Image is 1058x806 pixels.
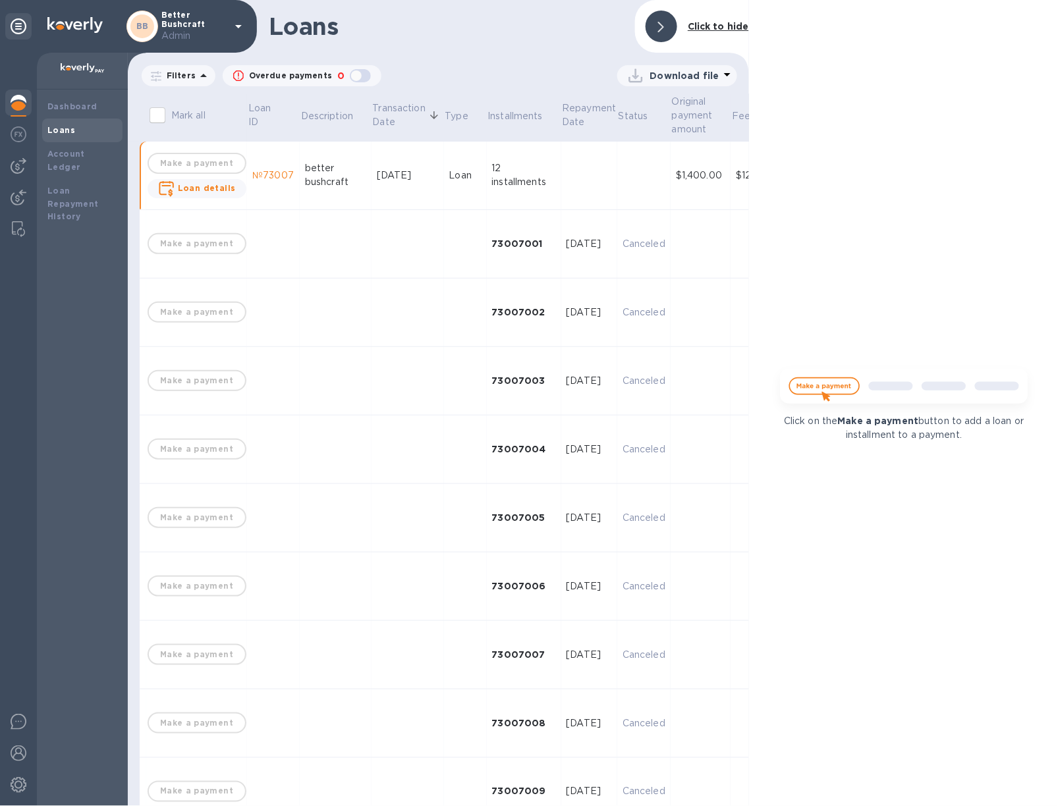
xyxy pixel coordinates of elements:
[492,443,556,456] div: 73007004
[623,237,665,251] p: Canceled
[492,579,556,593] div: 73007006
[567,579,613,593] div: [DATE]
[445,109,468,123] p: Type
[567,443,613,456] div: [DATE]
[623,648,665,662] p: Canceled
[47,149,85,172] b: Account Ledger
[732,109,756,123] p: Fees
[487,109,543,123] p: Installments
[492,648,556,661] div: 73007007
[623,785,665,799] p: Canceled
[672,95,730,136] span: Original payment amount
[47,17,103,33] img: Logo
[305,161,366,189] div: better bushcraft
[492,716,556,730] div: 73007008
[492,374,556,387] div: 73007003
[161,70,196,81] p: Filters
[567,374,613,388] div: [DATE]
[562,101,616,129] p: Repayment Date
[373,101,443,129] span: Transaction Date
[623,374,665,388] p: Canceled
[732,109,773,123] span: Fees
[252,169,294,182] div: №73007
[223,65,381,86] button: Overdue payments0
[567,237,613,251] div: [DATE]
[301,109,370,123] span: Description
[249,70,332,82] p: Overdue payments
[736,169,772,182] div: $126.04
[567,785,613,799] div: [DATE]
[5,13,32,40] div: Unpin categories
[567,511,613,525] div: [DATE]
[377,169,439,182] div: [DATE]
[445,109,486,123] span: Type
[771,414,1037,442] p: Click on the button to add a loan or installment to a payment.
[623,306,665,319] p: Canceled
[449,169,482,182] div: Loan
[492,237,556,250] div: 73007001
[492,161,556,189] div: 12 installments
[567,306,613,319] div: [DATE]
[161,11,227,43] p: Better Bushcraft
[492,306,556,319] div: 73007002
[47,186,99,222] b: Loan Repayment History
[178,183,236,193] b: Loan details
[492,511,556,524] div: 73007005
[171,109,206,122] p: Mark all
[623,443,665,456] p: Canceled
[373,101,426,129] p: Transaction Date
[269,13,625,40] h1: Loans
[567,716,613,730] div: [DATE]
[161,29,227,43] p: Admin
[838,416,919,426] b: Make a payment
[148,179,246,198] button: Loan details
[688,21,749,32] b: Click to hide
[248,101,281,129] p: Loan ID
[47,125,75,135] b: Loans
[623,716,665,730] p: Canceled
[676,169,725,182] div: $1,400.00
[623,579,665,593] p: Canceled
[337,69,345,83] p: 0
[623,511,665,525] p: Canceled
[47,101,97,111] b: Dashboard
[672,95,713,136] p: Original payment amount
[248,101,298,129] span: Loan ID
[619,109,648,123] p: Status
[301,109,353,123] p: Description
[136,21,149,31] b: BB
[567,648,613,662] div: [DATE]
[487,109,560,123] span: Installments
[492,785,556,798] div: 73007009
[650,69,719,82] p: Download file
[11,126,26,142] img: Foreign exchange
